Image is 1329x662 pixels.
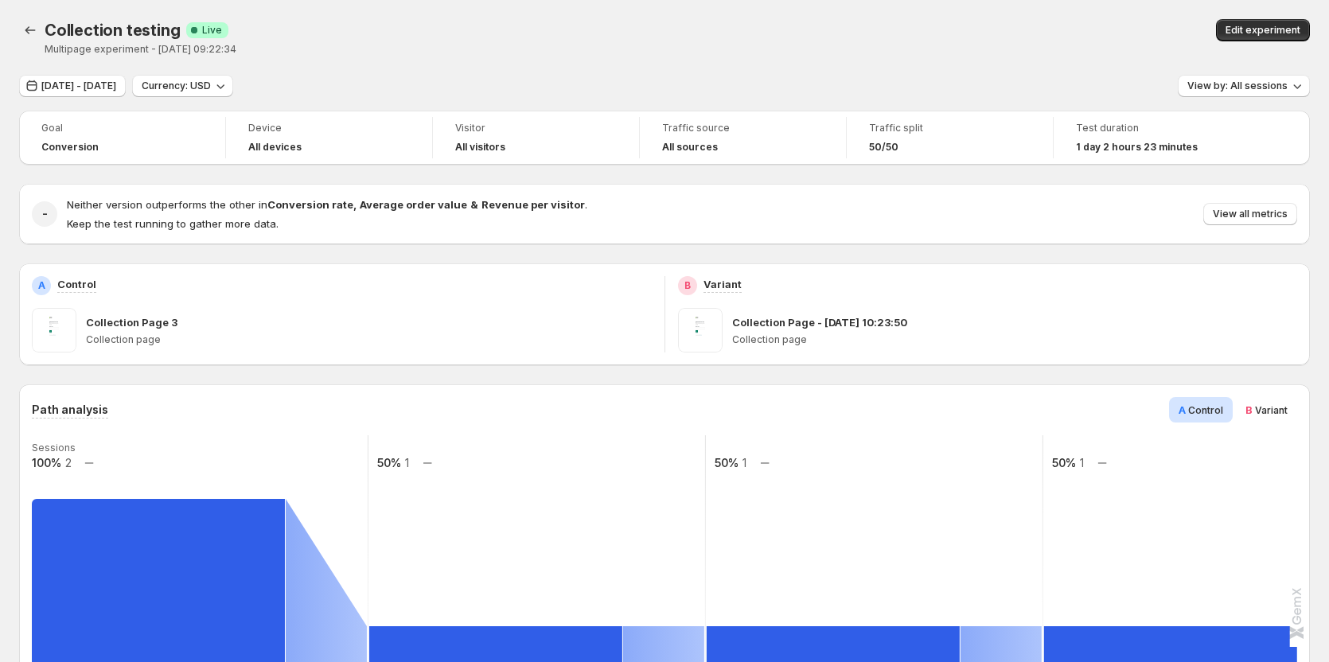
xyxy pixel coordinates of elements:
[248,122,410,134] span: Device
[455,141,505,154] h4: All visitors
[32,402,108,418] h3: Path analysis
[1179,403,1186,416] span: A
[19,19,41,41] button: Back
[65,456,72,469] text: 2
[405,456,409,469] text: 1
[715,456,739,469] text: 50%
[377,456,401,469] text: 50%
[32,456,61,469] text: 100%
[1203,203,1297,225] button: View all metrics
[1216,19,1310,41] button: Edit experiment
[86,333,652,346] p: Collection page
[662,141,718,154] h4: All sources
[1187,80,1288,92] span: View by: All sessions
[45,21,180,40] span: Collection testing
[19,75,126,97] button: [DATE] - [DATE]
[732,314,907,330] p: Collection Page - [DATE] 10:23:50
[67,217,279,230] span: Keep the test running to gather more data.
[703,276,742,292] p: Variant
[267,198,353,211] strong: Conversion rate
[470,198,478,211] strong: &
[86,314,177,330] p: Collection Page 3
[248,120,410,155] a: DeviceAll devices
[1226,24,1300,37] span: Edit experiment
[1245,403,1253,416] span: B
[32,308,76,352] img: Collection Page 3
[662,122,824,134] span: Traffic source
[684,279,691,292] h2: B
[132,75,233,97] button: Currency: USD
[1080,456,1084,469] text: 1
[455,120,617,155] a: VisitorAll visitors
[41,80,116,92] span: [DATE] - [DATE]
[1213,208,1288,220] span: View all metrics
[1076,120,1238,155] a: Test duration1 day 2 hours 23 minutes
[45,43,717,56] p: Multipage experiment - [DATE] 09:22:34
[142,80,211,92] span: Currency: USD
[1188,404,1223,416] span: Control
[732,333,1298,346] p: Collection page
[455,122,617,134] span: Visitor
[248,141,302,154] h4: All devices
[869,122,1031,134] span: Traffic split
[360,198,467,211] strong: Average order value
[1052,456,1076,469] text: 50%
[353,198,357,211] strong: ,
[481,198,585,211] strong: Revenue per visitor
[869,141,898,154] span: 50/50
[662,120,824,155] a: Traffic sourceAll sources
[41,141,99,154] span: Conversion
[42,206,48,222] h2: -
[742,456,746,469] text: 1
[57,276,96,292] p: Control
[67,198,587,211] span: Neither version outperforms the other in .
[678,308,723,352] img: Collection Page - Jun 9, 10:23:50
[869,120,1031,155] a: Traffic split50/50
[1076,141,1198,154] span: 1 day 2 hours 23 minutes
[32,442,76,454] text: Sessions
[1076,122,1238,134] span: Test duration
[1255,404,1288,416] span: Variant
[38,279,45,292] h2: A
[41,120,203,155] a: GoalConversion
[41,122,203,134] span: Goal
[1178,75,1310,97] button: View by: All sessions
[202,24,222,37] span: Live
